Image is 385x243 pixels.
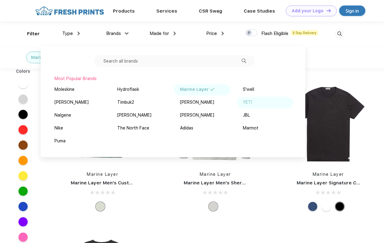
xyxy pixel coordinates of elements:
span: Type [62,31,73,36]
div: Adidas [180,125,193,131]
div: Marine Layer [180,86,209,93]
a: Marine Layer [313,172,344,177]
img: func=resize&h=266 [287,83,369,165]
div: Marmot [243,125,259,131]
input: Search all brands [94,55,255,67]
div: Sign in [346,7,359,14]
img: filter_dropdown_search.svg [242,59,246,63]
div: YETI [243,99,252,106]
div: Any Color [96,202,105,211]
a: Marine Layer Signature Crew [297,180,365,186]
div: Black [335,202,344,211]
img: DT [327,9,331,12]
div: Most Popular Brands [54,75,291,82]
img: dropdown.png [222,32,224,35]
a: Marine Layer [200,172,231,177]
div: Add your Logo [292,8,323,13]
a: Products [113,8,135,14]
a: Marine Layer Men's Sherpa Crew Pullover [184,180,282,186]
div: [PERSON_NAME] [54,99,89,106]
div: Filter [27,30,40,37]
img: dropdown.png [125,32,128,34]
div: Nike [54,125,63,131]
div: Faded Navy [308,202,317,211]
img: dropdown.png [174,32,176,35]
img: desktop_search.svg [335,29,345,39]
div: [PERSON_NAME] [180,112,214,118]
div: Heather Grey [209,202,218,211]
div: Marine Layer [31,54,60,61]
img: filter_selected.svg [210,88,215,91]
div: [PERSON_NAME] [180,99,214,106]
div: JBL [243,112,250,118]
span: Price [206,31,217,36]
div: The North Face [117,125,149,131]
div: Puma [54,138,66,144]
div: Colors [11,68,35,75]
a: Marine Layer Men's Custom Dyed Signature V-Neck [71,180,193,186]
span: Flash Eligible [261,31,288,36]
span: Made for [150,31,169,36]
div: Timbuk2 [117,99,134,106]
span: 5 Day Delivery [291,30,318,36]
a: Sign in [339,6,365,16]
div: S'well [243,86,254,93]
img: dropdown.png [78,32,80,35]
div: White [322,202,331,211]
a: Marine Layer [87,172,118,177]
img: fo%20logo%202.webp [34,6,106,16]
span: Brands [106,31,121,36]
div: Nalgene [54,112,71,118]
div: Hydroflask [117,86,139,93]
div: Moleskine [54,86,74,93]
div: [PERSON_NAME] [117,112,151,118]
